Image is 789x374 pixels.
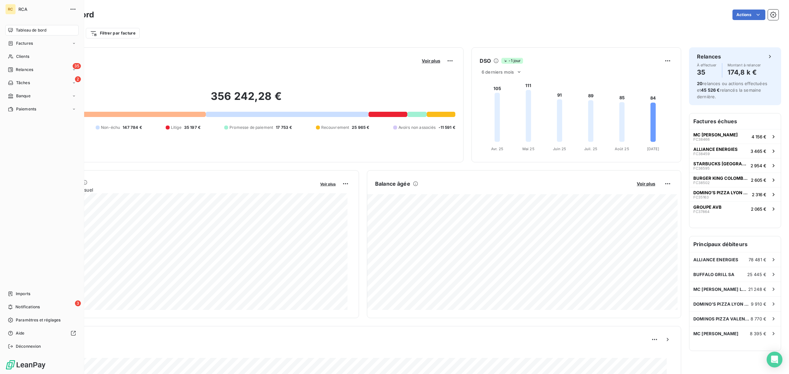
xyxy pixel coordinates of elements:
button: ALLIANCE ENERGIESFC384593 465 € [689,144,781,158]
span: Voir plus [422,58,440,63]
tspan: Mai 25 [522,147,535,151]
span: 45 526 € [701,87,720,93]
button: MC [PERSON_NAME]FC384664 156 € [689,129,781,144]
span: Imports [16,291,30,297]
span: MC [PERSON_NAME] [693,132,738,137]
h6: Principaux débiteurs [689,236,781,252]
span: -11 591 € [439,125,455,130]
span: FC38459 [693,152,710,156]
span: 20 [697,81,703,86]
span: 35 197 € [184,125,201,130]
span: Chiffre d'affaires mensuel [37,186,316,193]
tspan: Juil. 25 [584,147,597,151]
span: 25 445 € [747,272,766,277]
tspan: Août 25 [615,147,629,151]
span: Paramètres et réglages [16,317,60,323]
span: Banque [16,93,31,99]
span: DOMINOS PIZZA VALENCE [693,316,751,321]
tspan: Juin 25 [553,147,566,151]
span: Promesse de paiement [229,125,273,130]
span: 2 [75,76,81,82]
span: Montant à relancer [728,63,761,67]
tspan: Avr. 25 [491,147,503,151]
span: Déconnexion [16,343,41,349]
span: FC35163 [693,195,709,199]
h4: 174,8 k € [728,67,761,78]
span: DOMINO'S PIZZA LYON 3 OUEST [693,301,751,307]
h6: Balance âgée [375,180,410,188]
span: ALLIANCE ENERGIES [693,257,739,262]
span: DOMINO'S PIZZA LYON 8 MERMOZ [693,190,749,195]
span: -1 jour [501,58,523,64]
span: Notifications [15,304,40,310]
h4: 35 [697,67,717,78]
button: BURGER KING COLOMBIER SAUGNIEUFC385022 605 € [689,173,781,187]
span: 2 065 € [751,206,766,212]
span: 8 770 € [751,316,766,321]
span: MC [PERSON_NAME] [693,331,738,336]
span: À effectuer [697,63,717,67]
span: 8 395 € [750,331,766,336]
span: 25 965 € [352,125,369,130]
span: FC37864 [693,210,709,214]
span: Tâches [16,80,30,86]
span: Aide [16,330,25,336]
img: Logo LeanPay [5,360,46,370]
h6: Relances [697,53,721,60]
span: 17 753 € [276,125,292,130]
span: RCA [18,7,66,12]
span: FC38466 [693,137,710,141]
span: 4 156 € [752,134,766,139]
span: GROUPE AVB [693,204,722,210]
span: BURGER KING COLOMBIER SAUGNIEU [693,175,748,181]
span: 147 784 € [123,125,142,130]
span: 6 derniers mois [482,69,514,75]
span: Relances [16,67,33,73]
span: Paiements [16,106,36,112]
button: Filtrer par facture [86,28,140,38]
h6: Factures échues [689,113,781,129]
tspan: [DATE] [647,147,659,151]
span: ALLIANCE ENERGIES [693,147,738,152]
button: GROUPE AVBFC378642 065 € [689,201,781,216]
span: 21 248 € [748,287,766,292]
div: RC [5,4,16,14]
button: DOMINO'S PIZZA LYON 8 MERMOZFC351632 316 € [689,187,781,201]
span: Clients [16,54,29,59]
div: Open Intercom Messenger [767,352,782,367]
span: MC [PERSON_NAME] LA RICAMARIE [693,287,748,292]
span: BUFFALO GRILL SA [693,272,734,277]
span: relances ou actions effectuées et relancés la semaine dernière. [697,81,767,99]
span: Recouvrement [321,125,349,130]
span: Voir plus [637,181,655,186]
h6: DSO [480,57,491,65]
span: 2 316 € [752,192,766,197]
span: 35 [73,63,81,69]
button: Voir plus [318,181,338,187]
span: Voir plus [320,182,336,186]
span: Non-échu [101,125,120,130]
span: 2 605 € [751,177,766,183]
span: Litige [171,125,181,130]
span: FC36595 [693,166,710,170]
span: 3 [75,300,81,306]
span: Factures [16,40,33,46]
h2: 356 242,28 € [37,90,455,109]
span: FC38502 [693,181,710,185]
a: Aide [5,328,79,339]
button: Actions [732,10,765,20]
span: STARBUCKS [GEOGRAPHIC_DATA] [693,161,748,166]
span: 9 910 € [751,301,766,307]
span: Tableau de bord [16,27,46,33]
button: Voir plus [420,58,442,64]
span: Avoirs non associés [398,125,436,130]
span: 78 481 € [749,257,766,262]
span: 2 954 € [751,163,766,168]
button: Voir plus [635,181,657,187]
span: 3 465 € [751,149,766,154]
button: STARBUCKS [GEOGRAPHIC_DATA]FC365952 954 € [689,158,781,173]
